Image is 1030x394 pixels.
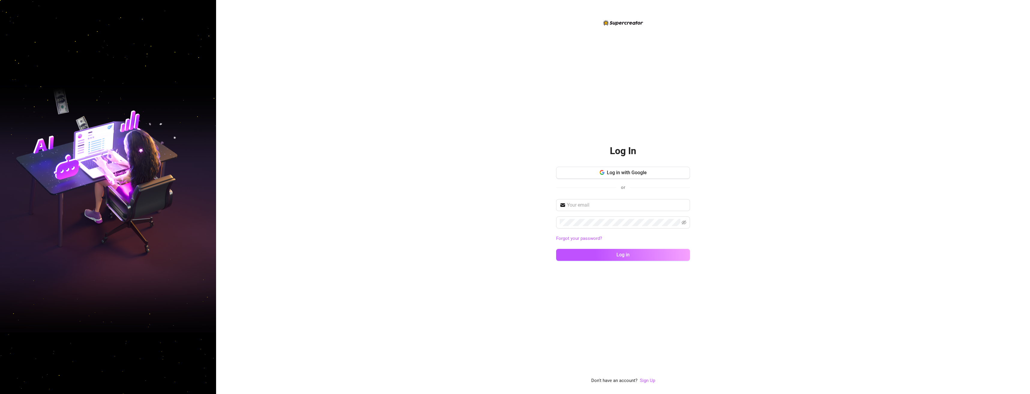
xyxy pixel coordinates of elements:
[616,252,630,258] span: Log in
[682,220,686,225] span: eye-invisible
[556,167,690,179] button: Log in with Google
[640,378,655,383] a: Sign Up
[640,377,655,384] a: Sign Up
[603,20,643,25] img: logo-BBDzfeDw.svg
[567,201,686,209] input: Your email
[556,249,690,261] button: Log in
[556,235,690,242] a: Forgot your password?
[607,170,647,175] span: Log in with Google
[556,236,602,241] a: Forgot your password?
[610,145,636,157] h2: Log In
[591,377,637,384] span: Don't have an account?
[621,185,625,190] span: or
